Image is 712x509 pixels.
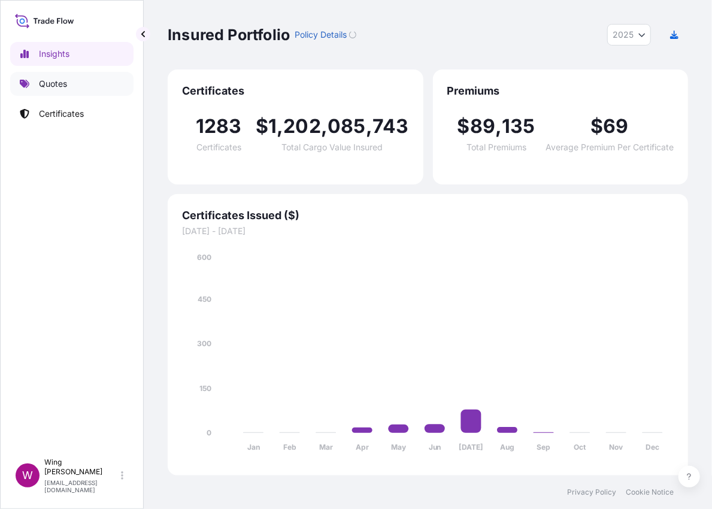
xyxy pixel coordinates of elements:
tspan: Mar [319,443,333,452]
tspan: Oct [574,443,587,452]
span: W [22,469,33,481]
span: [DATE] - [DATE] [182,225,674,237]
tspan: 600 [197,253,211,262]
button: Year Selector [607,24,651,46]
button: Loading [349,25,356,44]
p: Insured Portfolio [168,25,290,44]
span: Average Premium Per Certificate [546,143,674,152]
tspan: Dec [646,443,659,452]
tspan: [DATE] [459,443,483,452]
tspan: Sep [537,443,550,452]
span: 2025 [613,29,634,41]
p: [EMAIL_ADDRESS][DOMAIN_NAME] [44,479,119,493]
a: Certificates [10,102,134,126]
p: Certificates [39,108,84,120]
span: 69 [603,117,628,136]
span: Total Cargo Value Insured [281,143,383,152]
span: Certificates [196,143,241,152]
span: 89 [470,117,495,136]
p: Policy Details [295,29,347,41]
span: , [495,117,502,136]
span: 085 [328,117,366,136]
tspan: 150 [199,384,211,393]
p: Wing [PERSON_NAME] [44,458,119,477]
span: 1283 [196,117,242,136]
a: Insights [10,42,134,66]
span: Total Premiums [466,143,526,152]
tspan: Feb [283,443,296,452]
tspan: May [391,443,407,452]
span: 202 [283,117,321,136]
span: Certificates Issued ($) [182,208,674,223]
span: , [321,117,328,136]
span: Certificates [182,84,409,98]
a: Quotes [10,72,134,96]
tspan: Jan [247,443,260,452]
tspan: 0 [207,428,211,437]
p: Quotes [39,78,67,90]
tspan: Jun [429,443,441,452]
tspan: Nov [610,443,624,452]
a: Cookie Notice [626,487,674,497]
span: 743 [372,117,409,136]
span: 1 [268,117,277,136]
tspan: Apr [356,443,369,452]
span: $ [256,117,268,136]
span: Premiums [447,84,674,98]
tspan: 300 [197,339,211,348]
tspan: Aug [500,443,514,452]
span: , [366,117,372,136]
div: Loading [349,31,356,38]
span: 135 [502,117,535,136]
p: Insights [39,48,69,60]
span: $ [458,117,470,136]
a: Privacy Policy [567,487,616,497]
tspan: 450 [198,295,211,304]
span: , [277,117,283,136]
span: $ [590,117,603,136]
